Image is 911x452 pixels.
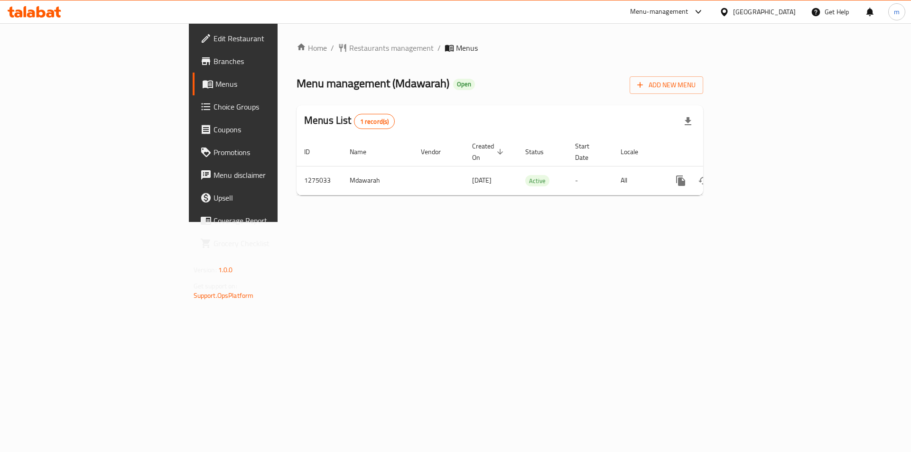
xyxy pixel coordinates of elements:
[630,76,703,94] button: Add New Menu
[669,169,692,192] button: more
[193,95,341,118] a: Choice Groups
[214,238,334,249] span: Grocery Checklist
[613,166,662,195] td: All
[214,192,334,203] span: Upsell
[193,209,341,232] a: Coverage Report
[472,174,492,186] span: [DATE]
[354,114,395,129] div: Total records count
[677,110,699,133] div: Export file
[525,175,549,186] span: Active
[218,264,233,276] span: 1.0.0
[472,140,506,163] span: Created On
[194,289,254,302] a: Support.OpsPlatform
[630,6,688,18] div: Menu-management
[297,73,449,94] span: Menu management ( Mdawarah )
[567,166,613,195] td: -
[194,264,217,276] span: Version:
[214,101,334,112] span: Choice Groups
[297,42,703,54] nav: breadcrumb
[193,73,341,95] a: Menus
[214,169,334,181] span: Menu disclaimer
[193,50,341,73] a: Branches
[193,164,341,186] a: Menu disclaimer
[297,138,768,195] table: enhanced table
[637,79,696,91] span: Add New Menu
[575,140,602,163] span: Start Date
[453,80,475,88] span: Open
[193,118,341,141] a: Coupons
[421,146,453,157] span: Vendor
[338,42,434,54] a: Restaurants management
[692,169,715,192] button: Change Status
[193,141,341,164] a: Promotions
[621,146,651,157] span: Locale
[304,146,322,157] span: ID
[456,42,478,54] span: Menus
[193,232,341,255] a: Grocery Checklist
[194,280,237,292] span: Get support on:
[193,27,341,50] a: Edit Restaurant
[214,215,334,226] span: Coverage Report
[733,7,796,17] div: [GEOGRAPHIC_DATA]
[214,33,334,44] span: Edit Restaurant
[214,124,334,135] span: Coupons
[525,175,549,186] div: Active
[894,7,900,17] span: m
[662,138,768,166] th: Actions
[350,146,379,157] span: Name
[214,55,334,67] span: Branches
[349,42,434,54] span: Restaurants management
[342,166,413,195] td: Mdawarah
[525,146,556,157] span: Status
[215,78,334,90] span: Menus
[214,147,334,158] span: Promotions
[304,113,395,129] h2: Menus List
[193,186,341,209] a: Upsell
[453,79,475,90] div: Open
[354,117,395,126] span: 1 record(s)
[437,42,441,54] li: /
